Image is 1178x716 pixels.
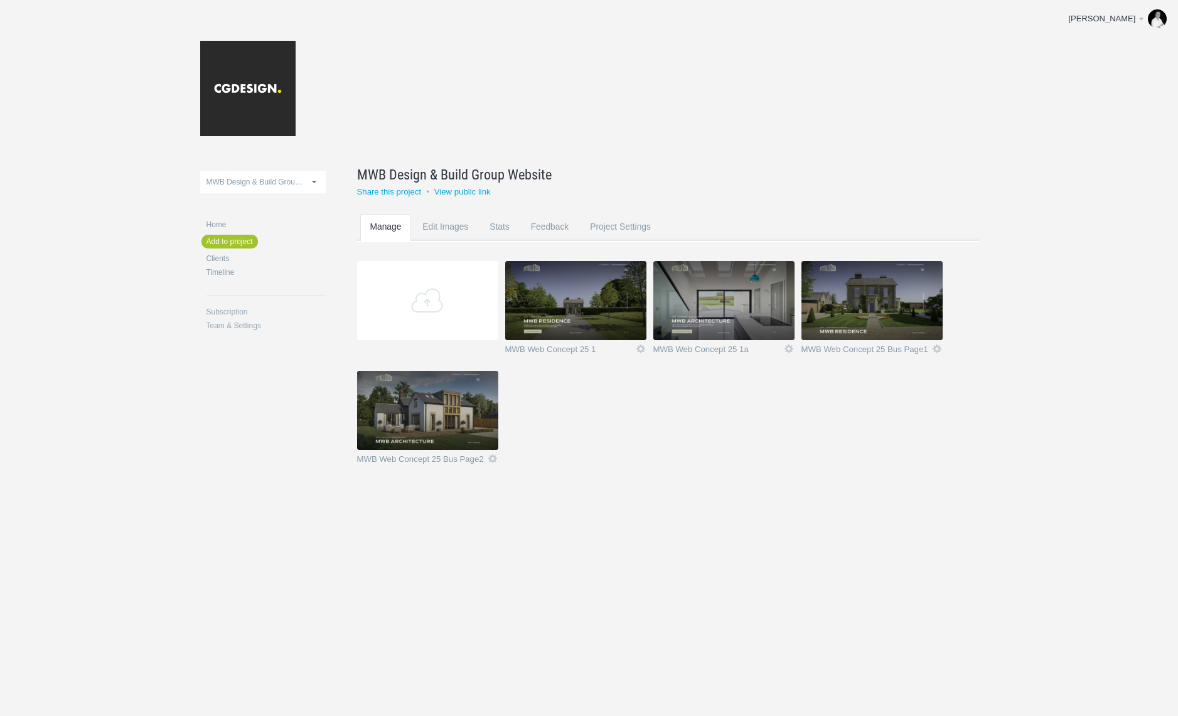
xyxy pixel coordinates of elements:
[206,178,329,186] span: MWB Design & Build Group Website
[931,343,943,355] a: Icon
[357,187,422,196] a: Share this project
[360,214,412,264] a: Manage
[357,164,948,184] a: MWB Design & Build Group Website
[1148,9,1167,28] img: b266d24ef14a10db8de91460bb94a5c0
[357,371,498,450] img: cgdesign_tkwrbs_thumb.jpg
[357,164,552,184] span: MWB Design & Build Group Website
[505,261,646,340] img: cgdesign_4h0z3y_thumb.jpg
[783,343,795,355] a: Icon
[434,187,491,196] a: View public link
[479,214,519,264] a: Stats
[801,345,931,358] a: MWB Web Concept 25 Bus Page1
[580,214,661,264] a: Project Settings
[206,255,326,262] a: Clients
[653,345,783,358] a: MWB Web Concept 25 1a
[487,453,498,464] a: Icon
[505,345,635,358] a: MWB Web Concept 25 1
[206,308,326,316] a: Subscription
[357,261,498,340] a: Add
[201,235,258,248] a: Add to project
[635,343,646,355] a: Icon
[206,322,326,329] a: Team & Settings
[1068,13,1137,25] div: [PERSON_NAME]
[1059,6,1172,31] a: [PERSON_NAME]
[426,187,429,196] small: •
[206,269,326,276] a: Timeline
[801,261,943,340] img: cgdesign_9ky9x2_thumb.jpg
[653,261,795,340] img: cgdesign_wyzklm_thumb.jpg
[412,214,478,264] a: Edit Images
[521,214,579,264] a: Feedback
[200,41,296,136] img: cgdesign-logo_20181107023645.jpg
[206,221,326,228] a: Home
[357,455,487,468] a: MWB Web Concept 25 Bus Page2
